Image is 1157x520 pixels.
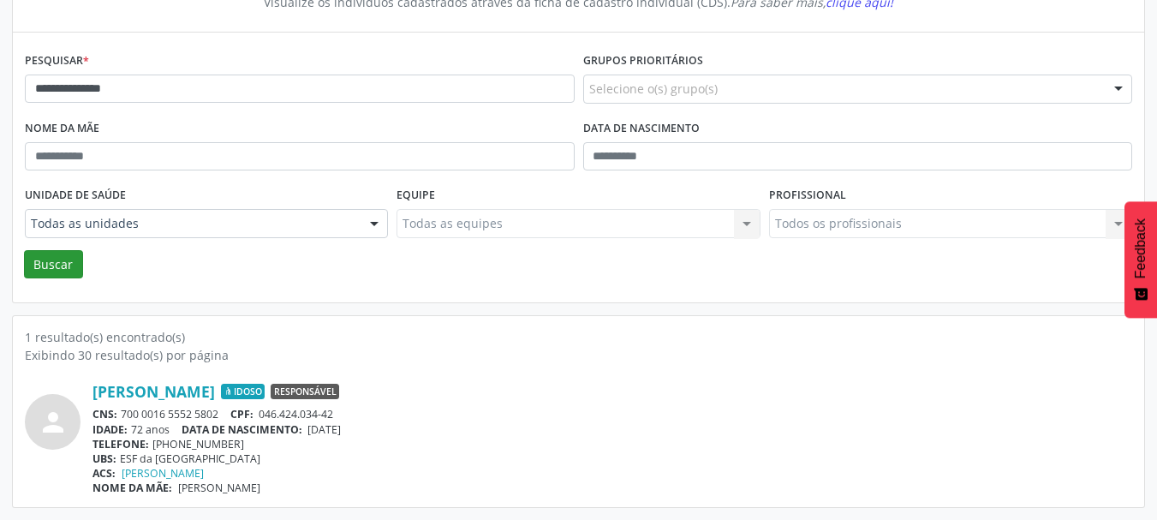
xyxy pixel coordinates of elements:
[583,116,700,142] label: Data de nascimento
[92,451,1132,466] div: ESF da [GEOGRAPHIC_DATA]
[92,466,116,481] span: ACS:
[25,116,99,142] label: Nome da mãe
[769,182,846,209] label: Profissional
[25,48,89,75] label: Pesquisar
[1124,201,1157,318] button: Feedback - Mostrar pesquisa
[31,215,353,232] span: Todas as unidades
[92,382,215,401] a: [PERSON_NAME]
[25,346,1132,364] div: Exibindo 30 resultado(s) por página
[178,481,260,495] span: [PERSON_NAME]
[92,407,1132,421] div: 700 0016 5552 5802
[25,328,1132,346] div: 1 resultado(s) encontrado(s)
[92,437,1132,451] div: [PHONE_NUMBER]
[92,422,1132,437] div: 72 anos
[92,481,172,495] span: NOME DA MÃE:
[92,407,117,421] span: CNS:
[25,182,126,209] label: Unidade de saúde
[182,422,302,437] span: DATA DE NASCIMENTO:
[397,182,435,209] label: Equipe
[92,422,128,437] span: IDADE:
[1133,218,1148,278] span: Feedback
[24,250,83,279] button: Buscar
[38,407,69,438] i: person
[221,384,265,399] span: Idoso
[230,407,253,421] span: CPF:
[259,407,333,421] span: 046.424.034-42
[307,422,341,437] span: [DATE]
[122,466,204,481] a: [PERSON_NAME]
[92,437,149,451] span: TELEFONE:
[92,451,116,466] span: UBS:
[583,48,703,75] label: Grupos prioritários
[589,80,718,98] span: Selecione o(s) grupo(s)
[271,384,339,399] span: Responsável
